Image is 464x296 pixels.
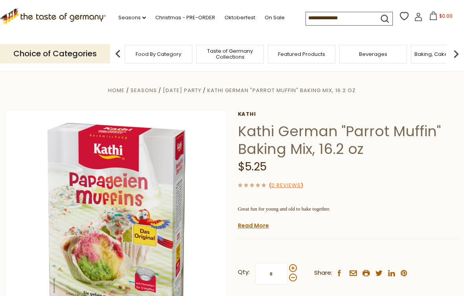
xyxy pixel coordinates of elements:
span: Share: [314,268,332,278]
img: next arrow [448,46,464,62]
span: Great fun for young and old to bake together. [238,206,330,212]
a: On Sale [265,13,285,22]
a: [DATE] Party [163,87,201,94]
a: Kathi German "Parrot Muffin" Baking Mix, 16.2 oz [207,87,356,94]
span: $5.25 [238,159,267,174]
a: Read More [238,222,269,229]
a: 0 Reviews [271,181,301,190]
input: Qty: [255,263,287,285]
a: Beverages [359,51,387,57]
a: Featured Products [278,51,325,57]
a: Christmas - PRE-ORDER [155,13,215,22]
a: Seasons [131,87,157,94]
a: Oktoberfest [225,13,255,22]
a: Taste of Germany Collections [199,48,261,60]
h1: Kathi German "Parrot Muffin" Baking Mix, 16.2 oz [238,122,458,158]
button: $0.00 [424,11,458,23]
a: Food By Category [136,51,181,57]
a: Home [108,87,125,94]
a: Kathi [238,111,458,117]
a: Seasons [118,13,146,22]
strong: Qty: [238,267,250,277]
span: ( ) [269,181,303,189]
span: $0.00 [439,13,453,19]
img: previous arrow [110,46,126,62]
